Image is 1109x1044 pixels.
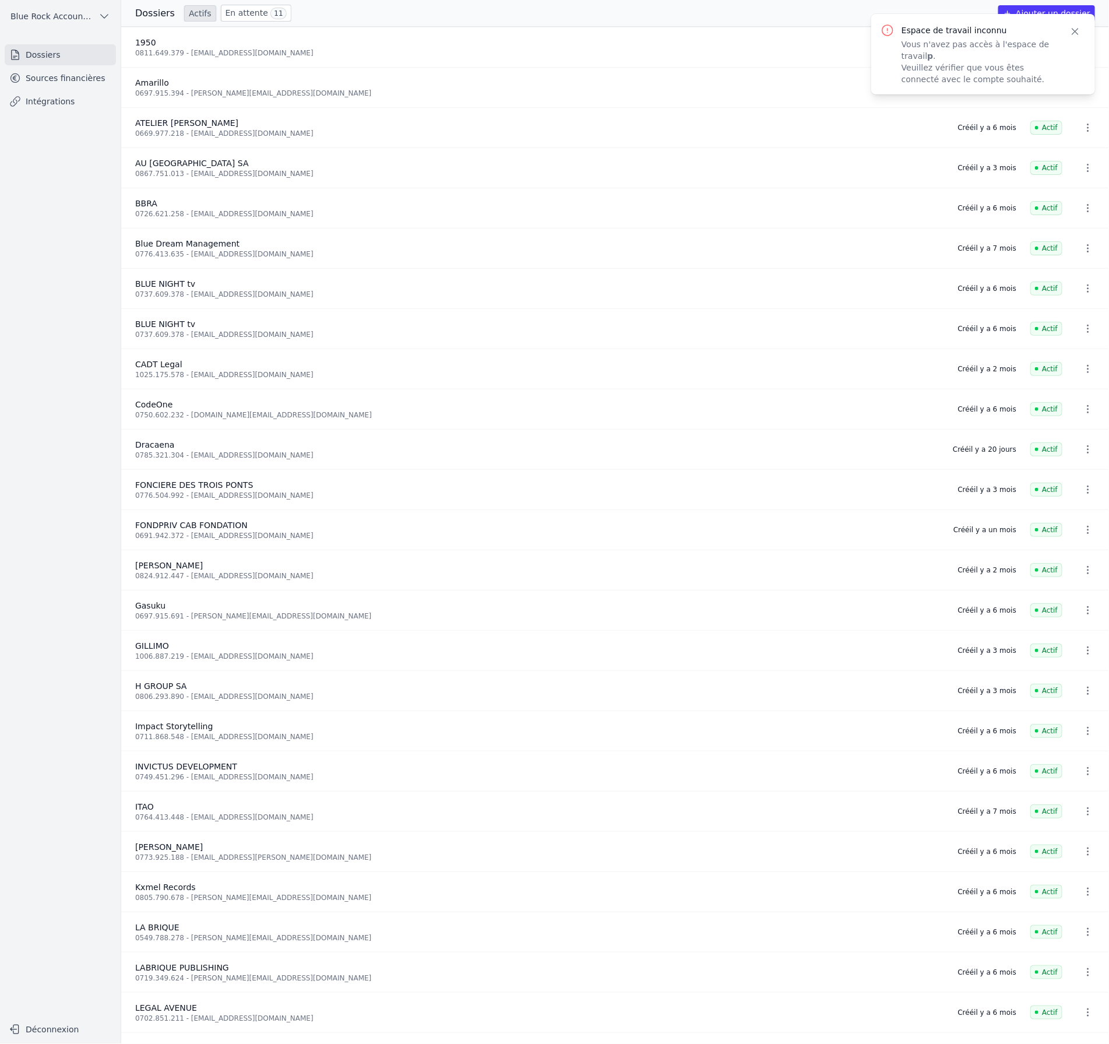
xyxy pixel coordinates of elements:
span: LEGAL AVENUE [135,1003,197,1013]
div: 1006.887.219 - [EMAIL_ADDRESS][DOMAIN_NAME] [135,652,944,661]
span: Actif [1030,282,1062,296]
span: Actif [1030,442,1062,456]
div: 0867.751.013 - [EMAIL_ADDRESS][DOMAIN_NAME] [135,169,944,178]
div: 0549.788.278 - [PERSON_NAME][EMAIL_ADDRESS][DOMAIN_NAME] [135,933,944,943]
a: Actifs [184,5,216,22]
span: Blue Dream Management [135,239,240,248]
div: 0750.602.232 - [DOMAIN_NAME][EMAIL_ADDRESS][DOMAIN_NAME] [135,410,944,420]
div: Créé il y a 6 mois [958,968,1016,977]
div: Créé il y a 6 mois [958,767,1016,776]
span: Blue Rock Accounting [10,10,94,22]
span: LA BRIQUE [135,923,179,932]
a: En attente 11 [221,5,291,22]
div: Créé il y a 3 mois [958,686,1016,695]
div: 0805.790.678 - [PERSON_NAME][EMAIL_ADDRESS][DOMAIN_NAME] [135,893,944,902]
span: AU [GEOGRAPHIC_DATA] SA [135,159,249,168]
span: Actif [1030,1006,1062,1020]
button: Blue Rock Accounting [5,7,116,26]
span: Actif [1030,121,1062,135]
div: 0749.451.296 - [EMAIL_ADDRESS][DOMAIN_NAME] [135,772,944,782]
span: Actif [1030,804,1062,818]
div: Créé il y a 6 mois [958,847,1016,856]
div: Créé il y a 3 mois [958,163,1016,173]
span: ATELIER [PERSON_NAME] [135,118,238,128]
span: BLUE NIGHT tv [135,319,195,329]
div: Créé il y a 6 mois [958,324,1016,333]
span: CodeOne [135,400,172,409]
div: 0691.942.372 - [EMAIL_ADDRESS][DOMAIN_NAME] [135,531,939,540]
div: 0726.621.258 - [EMAIL_ADDRESS][DOMAIN_NAME] [135,209,944,219]
div: Créé il y a 20 jours [953,445,1016,454]
button: Déconnexion [5,1020,116,1039]
span: Impact Storytelling [135,722,213,731]
p: Vous n'avez pas accès à l'espace de travail . Veuillez vérifier que vous êtes connecté avec le co... [902,38,1055,85]
div: Créé il y a 7 mois [958,244,1016,253]
div: Créé il y a 6 mois [958,123,1016,132]
span: CADT Legal [135,360,182,369]
div: 0702.851.211 - [EMAIL_ADDRESS][DOMAIN_NAME] [135,1014,944,1023]
div: 0764.413.448 - [EMAIL_ADDRESS][DOMAIN_NAME] [135,813,944,822]
span: Actif [1030,764,1062,778]
div: 0669.977.218 - [EMAIL_ADDRESS][DOMAIN_NAME] [135,129,944,138]
span: Actif [1030,161,1062,175]
span: Actif [1030,885,1062,899]
span: 1950 [135,38,156,47]
span: H GROUP SA [135,681,186,691]
span: Actif [1030,483,1062,497]
span: Kxmel Records [135,883,196,892]
div: Créé il y a 6 mois [958,726,1016,736]
span: BLUE NIGHT tv [135,279,195,289]
span: Actif [1030,241,1062,255]
strong: p [927,51,933,61]
span: Dracaena [135,440,174,449]
span: Actif [1030,402,1062,416]
span: Actif [1030,965,1062,979]
span: ITAO [135,802,154,811]
span: Actif [1030,724,1062,738]
div: Créé il y a 2 mois [958,565,1016,575]
div: 0711.868.548 - [EMAIL_ADDRESS][DOMAIN_NAME] [135,732,944,741]
div: 0806.293.890 - [EMAIL_ADDRESS][DOMAIN_NAME] [135,692,944,701]
div: 0697.915.691 - [PERSON_NAME][EMAIL_ADDRESS][DOMAIN_NAME] [135,611,944,621]
div: 0785.321.304 - [EMAIL_ADDRESS][DOMAIN_NAME] [135,451,939,460]
div: Créé il y a 6 mois [958,284,1016,293]
h3: Dossiers [135,6,175,20]
span: Actif [1030,322,1062,336]
div: Créé il y a 6 mois [958,405,1016,414]
div: 0737.609.378 - [EMAIL_ADDRESS][DOMAIN_NAME] [135,290,944,299]
p: Espace de travail inconnu [902,24,1055,36]
span: Actif [1030,563,1062,577]
span: Actif [1030,362,1062,376]
a: Dossiers [5,44,116,65]
span: Actif [1030,925,1062,939]
span: Actif [1030,603,1062,617]
div: 0697.915.394 - [PERSON_NAME][EMAIL_ADDRESS][DOMAIN_NAME] [135,89,944,98]
span: 11 [270,8,286,19]
div: Créé il y a un mois [953,525,1016,535]
span: Actif [1030,523,1062,537]
span: FONCIERE DES TROIS PONTS [135,480,253,490]
div: Créé il y a 6 mois [958,606,1016,615]
button: Ajouter un dossier [998,5,1095,22]
div: Créé il y a 7 mois [958,807,1016,816]
span: Actif [1030,684,1062,698]
span: [PERSON_NAME] [135,561,203,570]
span: Gasuku [135,601,166,610]
span: Actif [1030,845,1062,859]
div: 1025.175.578 - [EMAIL_ADDRESS][DOMAIN_NAME] [135,370,944,379]
div: Créé il y a 3 mois [958,646,1016,655]
a: Intégrations [5,91,116,112]
span: Actif [1030,644,1062,658]
div: 0719.349.624 - [PERSON_NAME][EMAIL_ADDRESS][DOMAIN_NAME] [135,973,944,983]
div: Créé il y a 6 mois [958,203,1016,213]
span: [PERSON_NAME] [135,842,203,852]
span: GILLIMO [135,641,169,651]
div: Créé il y a 6 mois [958,1008,1016,1017]
div: Créé il y a 2 mois [958,364,1016,374]
div: Créé il y a 6 mois [958,887,1016,897]
div: Créé il y a 3 mois [958,485,1016,494]
span: LABRIQUE PUBLISHING [135,963,229,972]
div: 0824.912.447 - [EMAIL_ADDRESS][DOMAIN_NAME] [135,571,944,581]
span: INVICTUS DEVELOPMENT [135,762,237,771]
span: FONDPRIV CAB FONDATION [135,521,248,530]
